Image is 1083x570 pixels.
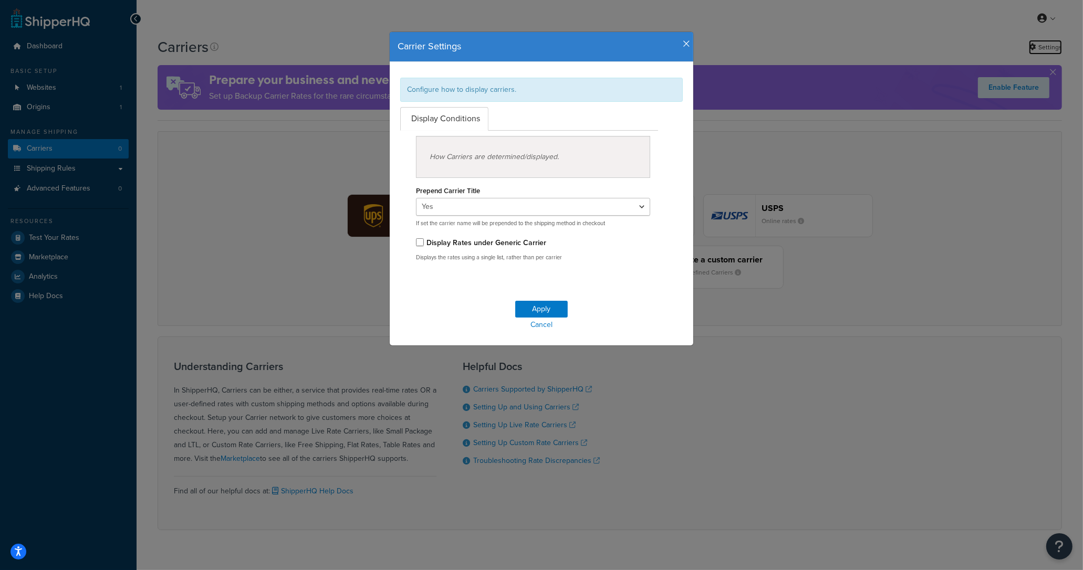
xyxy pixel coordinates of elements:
a: Cancel [390,318,693,332]
label: Display Rates under Generic Carrier [426,237,546,248]
div: How Carriers are determined/displayed. [416,136,650,178]
p: Displays the rates using a single list, rather than per carrier [416,254,650,261]
h4: Carrier Settings [398,40,685,54]
label: Prepend Carrier Title [416,187,480,195]
p: If set the carrier name will be prepended to the shipping method in checkout [416,219,650,227]
input: Display Rates under Generic Carrier [416,238,424,246]
a: Display Conditions [400,107,488,131]
button: Apply [515,301,568,318]
div: Configure how to display carriers. [400,78,683,102]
